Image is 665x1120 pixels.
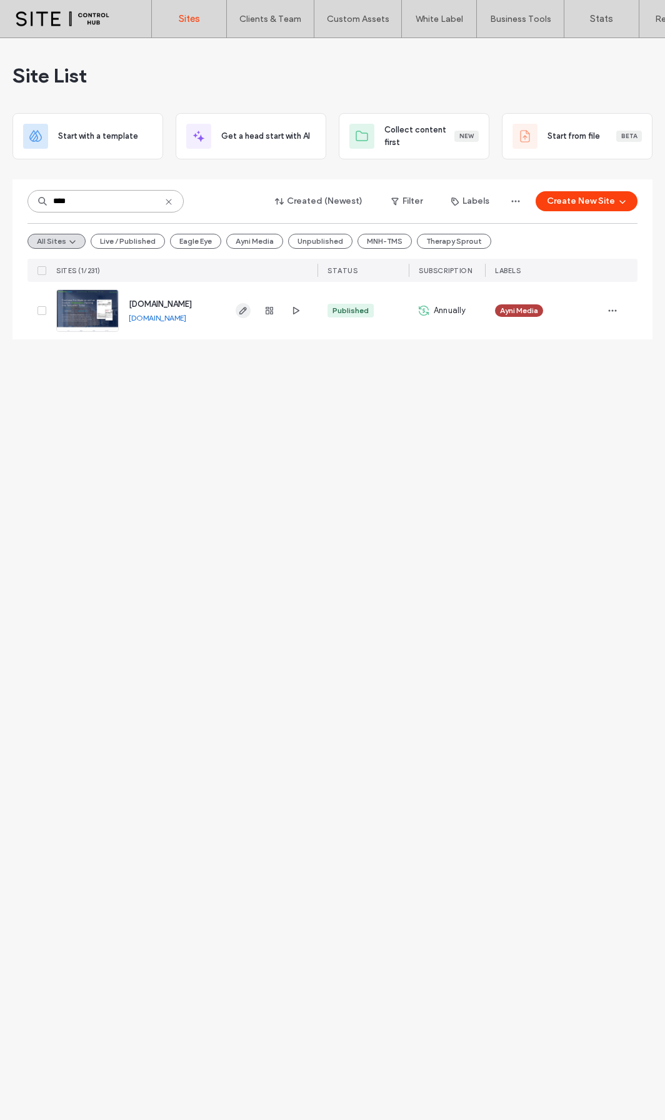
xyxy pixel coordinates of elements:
[416,14,463,24] label: White Label
[264,191,374,211] button: Created (Newest)
[616,131,642,142] div: Beta
[27,234,86,249] button: All Sites
[536,191,637,211] button: Create New Site
[239,14,301,24] label: Clients & Team
[547,130,600,142] span: Start from file
[91,234,165,249] button: Live / Published
[417,234,491,249] button: Therapy Sprout
[221,130,310,142] span: Get a head start with AI
[379,191,435,211] button: Filter
[502,113,652,159] div: Start from fileBeta
[327,14,389,24] label: Custom Assets
[327,266,357,275] span: STATUS
[176,113,326,159] div: Get a head start with AI
[357,234,412,249] button: MNH-TMS
[434,304,466,317] span: Annually
[170,234,221,249] button: Eagle Eye
[56,266,101,275] span: SITES (1/231)
[226,234,283,249] button: Ayni Media
[332,305,369,316] div: Published
[288,234,352,249] button: Unpublished
[490,14,551,24] label: Business Tools
[179,13,200,24] label: Sites
[384,124,454,149] span: Collect content first
[590,13,613,24] label: Stats
[129,313,186,322] a: [DOMAIN_NAME]
[500,305,538,316] span: Ayni Media
[29,9,54,20] span: Help
[12,113,163,159] div: Start with a template
[58,130,138,142] span: Start with a template
[495,266,521,275] span: LABELS
[440,191,501,211] button: Labels
[419,266,472,275] span: SUBSCRIPTION
[12,63,87,88] span: Site List
[339,113,489,159] div: Collect content firstNew
[454,131,479,142] div: New
[129,299,192,309] a: [DOMAIN_NAME]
